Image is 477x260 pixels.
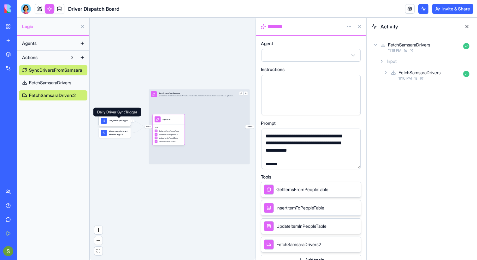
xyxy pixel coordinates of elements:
img: logo [4,4,44,13]
span: InsertItemToPeopleTable [276,205,324,211]
button: Agents [19,38,77,48]
div: Triggers [99,101,131,138]
a: FetchSamsaraDrivers2 [19,90,87,100]
div: AgentCall [162,118,170,121]
button: Actions [19,52,67,63]
span: FetchSamsaraDrivers2 [276,241,321,248]
span: FetchSamsaraDrivers [29,80,71,86]
span: Tools [155,126,183,128]
span: Actions [22,54,38,61]
span: SyncDriversFromSamsara [29,67,82,73]
span: Tools [261,175,271,179]
span: GetItemsFromPeopleTable [159,130,179,132]
div: FetchSamsaraDrivers [398,70,441,76]
span: GetItemsFromPeopleTable [276,186,328,193]
div: InputSyncDriversFromSamsaraSyncs active drivers from Samsara API to the People table. Uses FetchS... [149,89,250,165]
g: Edge from UI_TRIGGERS to 68e6b644de50702a56c830bc [131,127,148,133]
span: 1 s [414,76,417,81]
div: Syncs active drivers from Samsara API to the People table. Uses FetchSamsaraDrivers code action t... [159,95,234,97]
span: Activity [380,23,458,30]
span: Agents [22,40,37,46]
div: When users interact with the app UI [99,128,131,138]
span: FetchSamsaraDrivers2 [159,140,176,143]
span: InsertItemToPeopleTable [159,133,178,136]
span: 1 s [404,48,407,53]
span: Driver Dispatch Board [68,5,120,13]
a: FetchSamsaraDrivers [19,78,87,88]
span: UpdateItemInPeopleTable [276,223,327,229]
g: Edge from 68e6b64a8a5621c7209affe3 to 68e6b644de50702a56c830bc [131,121,148,127]
div: Daily Driver SyncTrigger [99,116,131,126]
span: Agent [261,41,273,46]
button: zoom out [94,236,103,245]
div: SyncDriversFromSamsara [159,92,234,94]
img: ACg8ocK9JPRjOcsm6uMoh0e0Z083GXjcZiioBk1D4UXhYOgZOTnM=s96-c [3,246,13,256]
div: Daily Driver SyncTrigger [93,108,141,117]
span: UpdateItemInPeopleTable [159,137,179,139]
span: When users interact with the app UI [109,130,129,136]
button: Invite & Share [432,4,473,14]
div: FetchSamsaraDrivers [388,42,430,48]
span: Instructions [261,67,285,72]
span: Logic [22,23,77,30]
span: Input [387,58,397,64]
button: zoom in [94,226,103,234]
button: fit view [94,247,103,255]
span: Prompt [261,121,276,125]
span: 11:16 PM [388,48,401,53]
a: SyncDriversFromSamsara [19,65,87,75]
span: FetchSamsaraDrivers2 [29,92,76,99]
span: Input [145,125,152,129]
span: 11:16 PM [398,76,412,81]
div: Daily Driver SyncTrigger [109,120,128,122]
div: AgentCallToolsGetItemsFromPeopleTableInsertItemToPeopleTableUpdateItemInPeopleTableFetchSamsaraDr... [153,114,185,145]
span: Output [245,125,254,129]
